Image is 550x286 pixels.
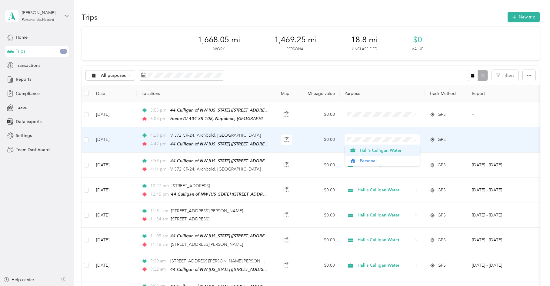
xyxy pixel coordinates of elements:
[340,85,425,102] th: Purpose
[170,233,272,239] span: 44 Culligan of NW [US_STATE] ([STREET_ADDRESS])
[516,252,550,286] iframe: Everlance-gr Chat Button Frame
[150,141,168,147] span: 4:47 pm
[170,167,261,172] span: V 372 CR-24, Archbold, [GEOGRAPHIC_DATA]
[101,73,126,78] span: All purposes
[3,277,34,283] button: Help center
[438,262,446,269] span: GPS
[438,111,446,118] span: GPS
[150,191,168,198] span: 12:45 pm
[492,70,518,81] button: Filters
[467,85,522,102] th: Report
[358,187,413,193] span: Hall's Culligan Water
[297,102,340,127] td: $0.00
[412,47,423,52] p: Value
[358,237,413,243] span: Hall's Culligan Water
[297,178,340,203] td: $0.00
[16,90,40,97] span: Compliance
[467,228,522,253] td: Aug 1 - 31, 2025
[297,127,340,152] td: $0.00
[91,178,137,203] td: [DATE]
[150,258,168,265] span: 9:20 am
[150,132,168,139] span: 4:29 pm
[171,192,272,197] span: 44 Culligan of NW [US_STATE] ([STREET_ADDRESS])
[22,18,54,22] div: Personal dashboard
[297,153,340,178] td: $0.00
[60,49,67,54] span: 3
[438,187,446,193] span: GPS
[170,141,272,147] span: 44 Culligan of NW [US_STATE] ([STREET_ADDRESS])
[467,127,522,152] td: --
[508,12,540,22] button: New trip
[467,203,522,228] td: Aug 1 - 31, 2025
[297,228,340,253] td: $0.00
[438,162,446,168] span: GPS
[150,183,169,189] span: 12:27 pm
[286,47,305,52] p: Personal
[16,62,40,69] span: Transactions
[171,208,243,213] span: [STREET_ADDRESS][PERSON_NAME]
[16,119,42,125] span: Data exports
[413,35,422,45] span: $0
[16,34,28,41] span: Home
[91,203,137,228] td: [DATE]
[276,85,297,102] th: Map
[91,253,137,278] td: [DATE]
[213,47,225,52] p: Work
[351,35,378,45] span: 18.8 mi
[170,258,276,264] span: [STREET_ADDRESS][PERSON_NAME][PERSON_NAME]
[150,166,168,173] span: 4:14 pm
[297,253,340,278] td: $0.00
[150,107,168,114] span: 5:55 pm
[171,216,209,222] span: [STREET_ADDRESS]
[150,266,168,273] span: 9:22 am
[171,242,243,247] span: [STREET_ADDRESS][PERSON_NAME]
[467,178,522,203] td: Aug 1 - 31, 2025
[297,203,340,228] td: $0.00
[91,228,137,253] td: [DATE]
[170,116,416,121] span: Home (U 404 SR-108, Napoleon, [GEOGRAPHIC_DATA], [GEOGRAPHIC_DATA] , [GEOGRAPHIC_DATA], [GEOGRAPH...
[198,35,240,45] span: 1,668.05 mi
[360,147,416,154] span: Hall's Culligan Water
[358,262,413,269] span: Hall's Culligan Water
[467,253,522,278] td: Aug 1 - 31, 2025
[170,133,261,138] span: V 372 CR-24, Archbold, [GEOGRAPHIC_DATA]
[16,48,25,54] span: Trips
[172,183,210,188] span: [STREET_ADDRESS]
[150,115,168,122] span: 6:03 pm
[438,212,446,219] span: GPS
[91,102,137,127] td: [DATE]
[91,127,137,152] td: [DATE]
[150,208,168,214] span: 11:31 am
[425,85,467,102] th: Track Method
[360,158,416,164] span: Personal
[467,102,522,127] td: --
[150,241,168,248] span: 11:18 am
[170,158,272,164] span: 44 Culligan of NW [US_STATE] ([STREET_ADDRESS])
[358,212,413,219] span: Hall's Culligan Water
[16,76,31,83] span: Reports
[438,237,446,243] span: GPS
[91,85,137,102] th: Date
[22,10,60,16] div: [PERSON_NAME]
[16,147,50,153] span: Team Dashboard
[137,85,276,102] th: Locations
[170,267,272,272] span: 44 Culligan of NW [US_STATE] ([STREET_ADDRESS])
[274,35,317,45] span: 1,469.25 mi
[170,108,272,113] span: 44 Culligan of NW [US_STATE] ([STREET_ADDRESS])
[438,136,446,143] span: GPS
[16,132,32,139] span: Settings
[82,14,98,20] h1: Trips
[150,233,168,239] span: 11:05 am
[150,216,168,223] span: 11:34 am
[297,85,340,102] th: Mileage value
[16,104,27,111] span: Taxes
[467,153,522,178] td: Aug 1 - 31, 2025
[150,158,168,164] span: 3:59 pm
[352,47,377,52] p: Unclassified
[91,153,137,178] td: [DATE]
